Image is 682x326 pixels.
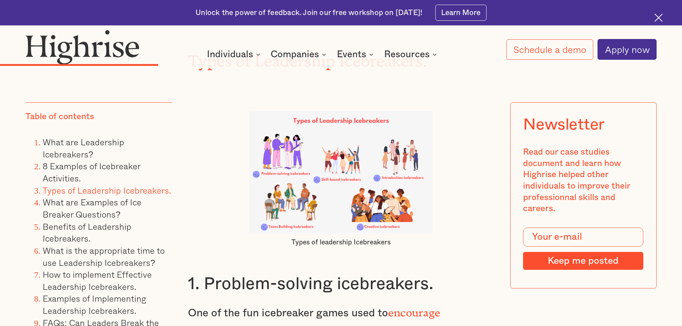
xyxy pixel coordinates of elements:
div: Companies [271,50,328,59]
a: What are Leadership Icebreakers? [43,135,124,161]
div: Read our case studies document and learn how Highrise helped other individuals to improve their p... [523,147,643,215]
img: Highrise logo [25,30,139,64]
a: Apply now [598,39,657,60]
a: Learn More [435,5,487,21]
div: Events [337,50,376,59]
input: Keep me posted [523,252,643,270]
div: Individuals [207,50,262,59]
a: What is the appropriate time to use Leadership Icebreakers? [43,244,165,269]
div: Resources [384,50,430,59]
div: Events [337,50,366,59]
a: Examples of Implementing Leadership Icebreakers. [43,292,146,317]
a: What are Examples of Ice Breaker Questions? [43,195,141,221]
a: Benefits of Leadership Icebreakers. [43,220,131,245]
a: How to implement Effective Leadership Icebreakers. [43,268,152,293]
div: Newsletter [523,115,605,134]
img: Cross icon [654,14,663,22]
div: Unlock the power of feedback. Join our free workshop on [DATE]! [195,8,422,18]
input: Your e-mail [523,228,643,247]
form: Modal Form [523,228,643,270]
h3: 1. Problem-solving icebreakers. [188,273,494,295]
div: Table of contents [25,111,94,123]
img: Types of leadership Icebreakers [249,111,433,233]
div: Individuals [207,50,253,59]
div: Companies [271,50,319,59]
div: Resources [384,50,439,59]
a: Schedule a demo [506,39,594,60]
a: 8 Examples of Icebreaker Activities. [43,159,140,185]
figcaption: Types of leadership Icebreakers [249,238,433,247]
a: Types of Leadership Icebreakers. [43,184,171,197]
